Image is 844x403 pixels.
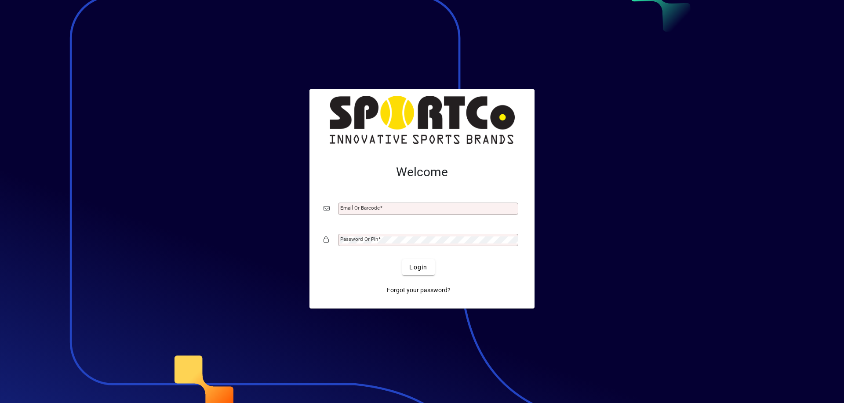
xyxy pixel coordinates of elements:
[383,282,454,298] a: Forgot your password?
[409,263,427,272] span: Login
[402,259,434,275] button: Login
[340,236,378,242] mat-label: Password or Pin
[324,165,520,180] h2: Welcome
[340,205,380,211] mat-label: Email or Barcode
[387,286,451,295] span: Forgot your password?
